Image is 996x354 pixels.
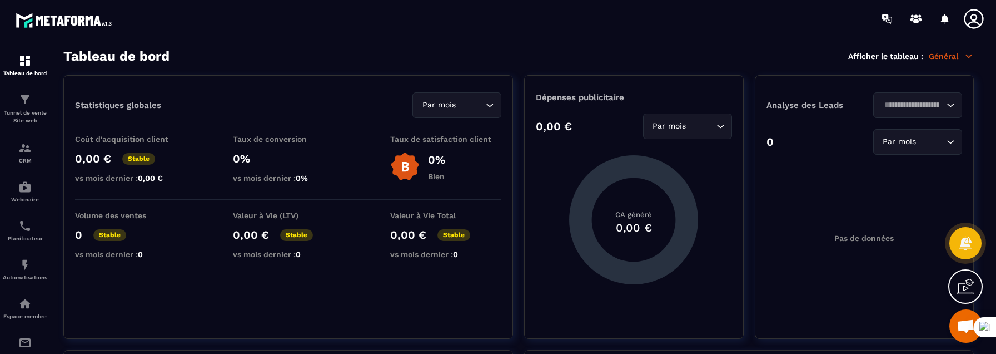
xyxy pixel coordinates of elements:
[75,211,186,220] p: Volume des ventes
[428,153,445,166] p: 0%
[453,250,458,259] span: 0
[18,258,32,272] img: automations
[18,336,32,350] img: email
[75,152,111,165] p: 0,00 €
[75,228,82,242] p: 0
[650,120,689,132] span: Par mois
[3,289,47,328] a: automationsautomationsEspace membre
[3,235,47,242] p: Planificateur
[919,136,944,148] input: Search for option
[233,174,344,183] p: vs mois dernier :
[834,234,894,243] p: Pas de données
[18,180,32,194] img: automations
[93,229,126,241] p: Stable
[18,141,32,155] img: formation
[536,92,731,102] p: Dépenses publicitaire
[233,135,344,144] p: Taux de conversion
[536,120,572,133] p: 0,00 €
[3,313,47,319] p: Espace membre
[75,100,161,110] p: Statistiques globales
[3,172,47,211] a: automationsautomationsWebinaire
[3,70,47,76] p: Tableau de bord
[233,211,344,220] p: Valeur à Vie (LTV)
[75,250,186,259] p: vs mois dernier :
[16,10,116,31] img: logo
[18,297,32,311] img: automations
[138,250,143,259] span: 0
[880,136,919,148] span: Par mois
[390,211,501,220] p: Valeur à Vie Total
[3,196,47,203] p: Webinaire
[75,174,186,183] p: vs mois dernier :
[233,228,269,242] p: 0,00 €
[3,85,47,133] a: formationformationTunnel de vente Site web
[420,99,458,111] span: Par mois
[3,158,47,164] p: CRM
[3,133,47,172] a: formationformationCRM
[63,48,170,64] h3: Tableau de bord
[3,211,47,250] a: schedulerschedulerPlanificateur
[390,152,420,181] img: b-badge-o.b3b20ee6.svg
[390,135,501,144] p: Taux de satisfaction client
[3,274,47,281] p: Automatisations
[18,219,32,233] img: scheduler
[929,51,974,61] p: Général
[138,174,163,183] span: 0,00 €
[643,114,732,139] div: Search for option
[766,100,864,110] p: Analyse des Leads
[3,46,47,85] a: formationformationTableau de bord
[390,228,426,242] p: 0,00 €
[3,250,47,289] a: automationsautomationsAutomatisations
[233,250,344,259] p: vs mois dernier :
[873,92,962,118] div: Search for option
[296,174,308,183] span: 0%
[412,92,501,118] div: Search for option
[437,229,470,241] p: Stable
[280,229,313,241] p: Stable
[848,52,923,61] p: Afficher le tableau :
[390,250,501,259] p: vs mois dernier :
[233,152,344,165] p: 0%
[766,135,774,149] p: 0
[458,99,483,111] input: Search for option
[18,93,32,106] img: formation
[18,54,32,67] img: formation
[880,99,944,111] input: Search for option
[3,109,47,125] p: Tunnel de vente Site web
[296,250,301,259] span: 0
[428,172,445,181] p: Bien
[949,309,983,343] div: Mở cuộc trò chuyện
[122,153,155,165] p: Stable
[873,129,962,155] div: Search for option
[75,135,186,144] p: Coût d'acquisition client
[689,120,714,132] input: Search for option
